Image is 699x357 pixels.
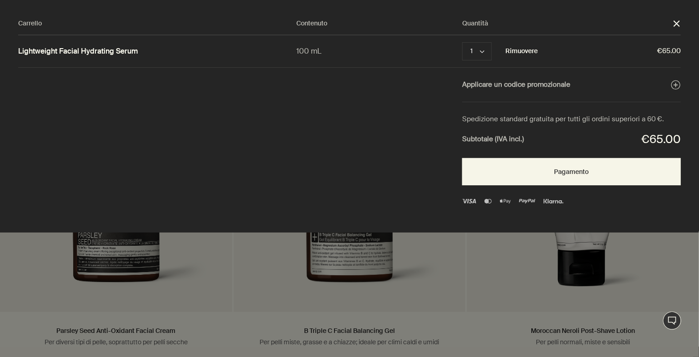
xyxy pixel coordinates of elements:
strong: Subtotale (IVA incl.) [462,134,524,145]
button: Pagamento [462,158,681,185]
div: Quantità [462,18,673,29]
div: 100 mL [296,45,462,57]
button: Chiudere [673,20,681,28]
span: €65.00 [538,45,681,57]
img: Apple Pay [500,199,511,203]
a: Lightweight Facial Hydrating Serum [18,47,138,56]
img: Mastercard Logo [484,199,492,203]
img: PayPal Logo [519,199,535,203]
img: klarna (1) [544,199,564,203]
div: Carrello [18,18,296,29]
div: €65.00 [641,130,681,149]
button: Live Assistance [663,312,681,330]
button: Applicare un codice promozionale [462,79,681,91]
div: Spedizione standard gratuita per tutti gli ordini superiori a 60 €. [462,114,681,125]
button: Rimuovere [505,46,538,57]
button: Quantità 1 [462,42,492,60]
img: Visa Logo [462,199,476,203]
div: Contenuto [296,18,462,29]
